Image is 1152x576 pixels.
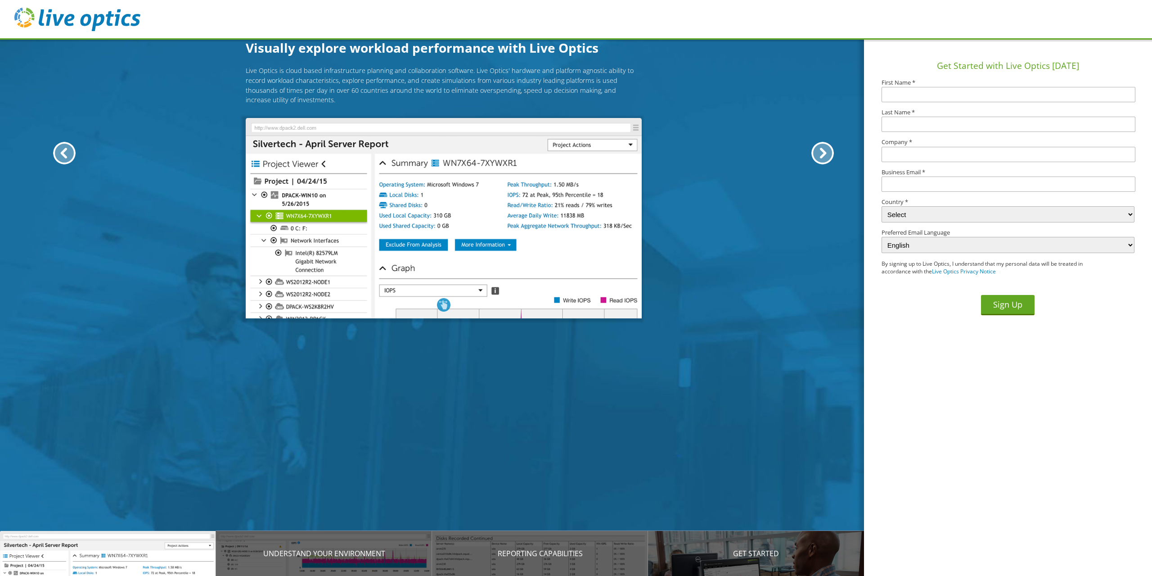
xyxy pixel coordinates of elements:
[882,109,1134,115] label: Last Name *
[648,548,864,559] p: Get Started
[882,169,1134,175] label: Business Email *
[882,230,1134,236] label: Preferred Email Language
[246,118,642,319] img: Introducing Live Optics
[882,260,1109,276] p: By signing up to Live Optics, I understand that my personal data will be treated in accordance wi...
[882,199,1134,205] label: Country *
[882,80,1134,86] label: First Name *
[882,139,1134,145] label: Company *
[216,548,432,559] p: Understand your environment
[14,8,140,31] img: live_optics_svg.svg
[246,38,642,57] h1: Visually explore workload performance with Live Optics
[868,59,1148,73] h1: Get Started with Live Optics [DATE]
[981,295,1035,315] button: Sign Up
[932,268,996,275] a: Live Optics Privacy Notice
[432,548,648,559] p: Reporting Capabilities
[246,66,642,104] p: Live Optics is cloud based infrastructure planning and collaboration software. Live Optics' hardw...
